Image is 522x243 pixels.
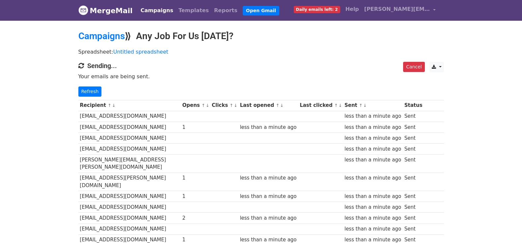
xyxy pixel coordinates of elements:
div: less than a minute ago [344,193,401,200]
div: less than a minute ago [344,204,401,211]
div: less than a minute ago [344,225,401,233]
h2: ⟫ Any Job For Us [DATE]? [78,31,444,42]
a: Open Gmail [243,6,279,15]
a: ↓ [280,103,284,108]
a: Cancel [403,62,425,72]
div: 1 [182,174,208,182]
td: Sent [403,224,424,234]
a: ↑ [108,103,111,108]
div: less than a minute ago [240,214,296,222]
a: Templates [176,4,211,17]
td: [EMAIL_ADDRESS][DOMAIN_NAME] [78,202,181,213]
td: [PERSON_NAME][EMAIL_ADDRESS][PERSON_NAME][DOMAIN_NAME] [78,155,181,173]
div: less than a minute ago [344,214,401,222]
td: [EMAIL_ADDRESS][DOMAIN_NAME] [78,213,181,224]
th: Sent [343,100,403,111]
a: [PERSON_NAME][EMAIL_ADDRESS][DOMAIN_NAME] [362,3,439,18]
span: Daily emails left: 2 [294,6,340,13]
p: Spreadsheet: [78,48,444,55]
div: less than a minute ago [344,156,401,164]
p: Your emails are being sent. [78,73,444,80]
a: Help [343,3,362,16]
td: [EMAIL_ADDRESS][DOMAIN_NAME] [78,224,181,234]
th: Opens [181,100,210,111]
td: Sent [403,155,424,173]
td: [EMAIL_ADDRESS][DOMAIN_NAME] [78,191,181,202]
a: ↓ [339,103,342,108]
div: 2 [182,214,208,222]
div: less than a minute ago [344,134,401,142]
td: Sent [403,111,424,122]
a: Reports [211,4,240,17]
td: Sent [403,173,424,191]
th: Last opened [238,100,298,111]
td: [EMAIL_ADDRESS][DOMAIN_NAME] [78,122,181,133]
td: [EMAIL_ADDRESS][DOMAIN_NAME] [78,143,181,154]
td: Sent [403,191,424,202]
span: [PERSON_NAME][EMAIL_ADDRESS][DOMAIN_NAME] [364,5,430,13]
a: ↑ [230,103,233,108]
td: [EMAIL_ADDRESS][DOMAIN_NAME] [78,111,181,122]
td: Sent [403,213,424,224]
div: less than a minute ago [344,174,401,182]
a: Untitled spreadsheet [113,49,168,55]
div: less than a minute ago [240,124,296,131]
div: less than a minute ago [344,145,401,153]
a: ↓ [234,103,237,108]
a: ↑ [334,103,338,108]
a: Daily emails left: 2 [291,3,343,16]
a: ↑ [202,103,205,108]
td: [EMAIL_ADDRESS][DOMAIN_NAME] [78,133,181,143]
a: ↓ [112,103,116,108]
a: ↑ [276,103,279,108]
td: Sent [403,122,424,133]
td: Sent [403,202,424,213]
a: Campaigns [138,4,176,17]
td: Sent [403,133,424,143]
img: MergeMail logo [78,5,88,15]
div: less than a minute ago [240,174,296,182]
div: 1 [182,124,208,131]
a: ↓ [206,103,209,108]
a: Campaigns [78,31,125,41]
div: less than a minute ago [240,193,296,200]
h4: Sending... [78,62,444,70]
th: Last clicked [298,100,343,111]
div: less than a minute ago [344,124,401,131]
a: Refresh [78,86,102,97]
a: MergeMail [78,4,133,17]
div: less than a minute ago [344,112,401,120]
th: Recipient [78,100,181,111]
div: 1 [182,193,208,200]
th: Clicks [210,100,238,111]
a: ↓ [363,103,367,108]
a: ↑ [359,103,363,108]
td: Sent [403,143,424,154]
th: Status [403,100,424,111]
td: [EMAIL_ADDRESS][PERSON_NAME][DOMAIN_NAME] [78,173,181,191]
